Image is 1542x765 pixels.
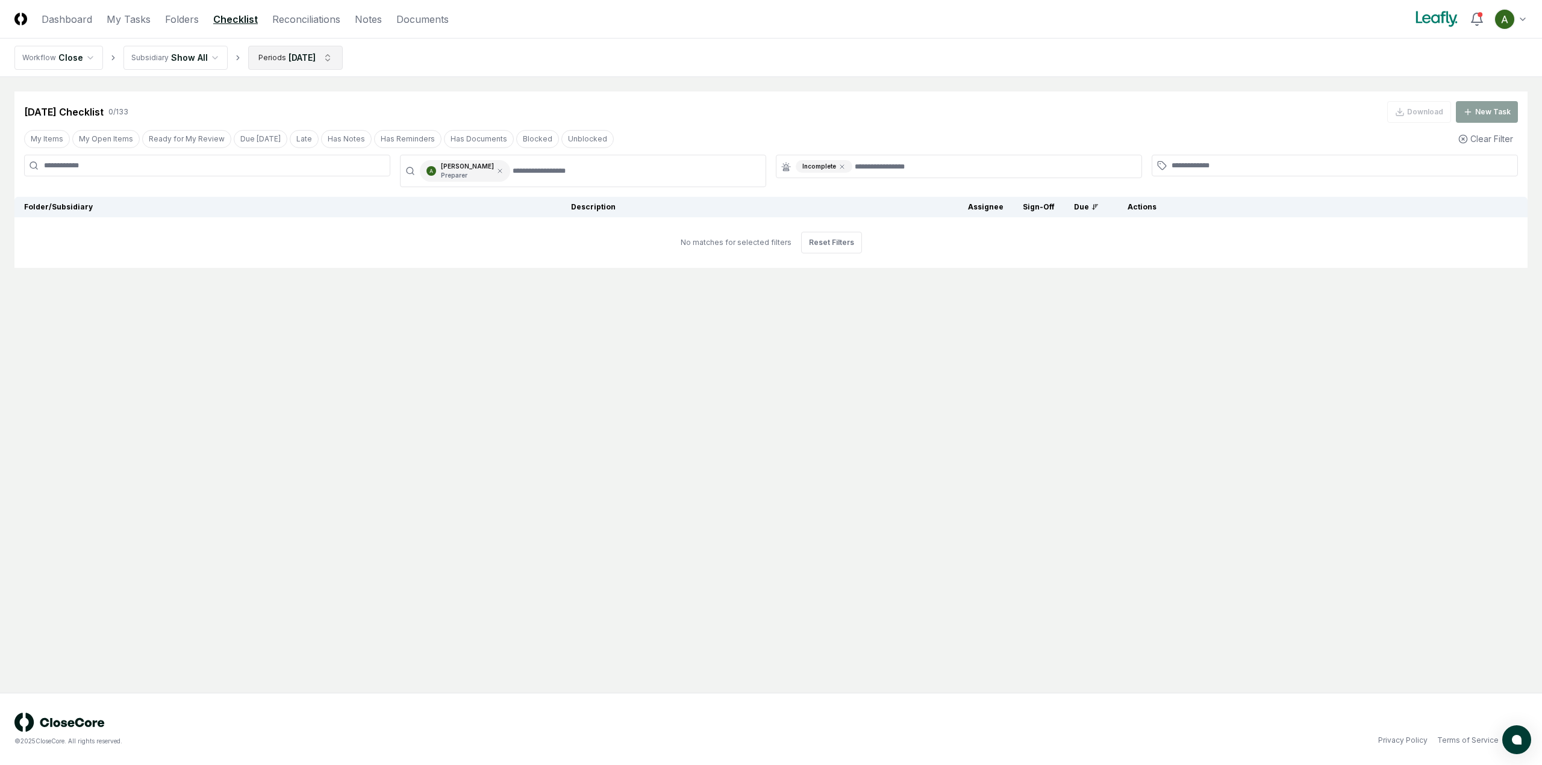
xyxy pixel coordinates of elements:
[42,12,92,26] a: Dashboard
[272,12,340,26] a: Reconciliations
[14,46,343,70] nav: breadcrumb
[1413,10,1460,29] img: Leafly logo
[1495,10,1514,29] img: ACg8ocKKg2129bkBZaX4SAoUQtxLaQ4j-f2PQjMuak4pDCyzCI-IvA=s96-c
[14,737,771,746] div: © 2025 CloseCore. All rights reserved.
[801,232,862,253] button: Reset Filters
[258,52,286,63] div: Periods
[1453,128,1518,150] button: Clear Filter
[14,713,105,732] img: logo
[107,12,151,26] a: My Tasks
[561,130,614,148] button: Unblocked
[441,171,494,180] p: Preparer
[321,130,372,148] button: Has Notes
[516,130,559,148] button: Blocked
[561,197,958,217] th: Description
[441,162,494,180] div: [PERSON_NAME]
[355,12,382,26] a: Notes
[234,130,287,148] button: Due Today
[290,130,319,148] button: Late
[14,13,27,25] img: Logo
[374,130,442,148] button: Has Reminders
[958,197,1013,217] th: Assignee
[444,130,514,148] button: Has Documents
[131,52,169,63] div: Subsidiary
[1013,197,1064,217] th: Sign-Off
[289,51,316,64] div: [DATE]
[14,197,561,217] th: Folder/Subsidiary
[22,52,56,63] div: Workflow
[396,12,449,26] a: Documents
[1378,735,1428,746] a: Privacy Policy
[426,166,436,176] img: ACg8ocKKg2129bkBZaX4SAoUQtxLaQ4j-f2PQjMuak4pDCyzCI-IvA=s96-c
[1502,725,1531,754] button: atlas-launcher
[213,12,258,26] a: Checklist
[72,130,140,148] button: My Open Items
[108,107,128,117] div: 0 / 133
[142,130,231,148] button: Ready for My Review
[165,12,199,26] a: Folders
[796,160,852,173] div: Incomplete
[681,237,791,248] div: No matches for selected filters
[24,130,70,148] button: My Items
[1118,202,1518,212] div: Actions
[248,46,343,70] button: Periods[DATE]
[1074,202,1099,212] div: Due
[1437,735,1499,746] a: Terms of Service
[24,105,104,119] div: [DATE] Checklist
